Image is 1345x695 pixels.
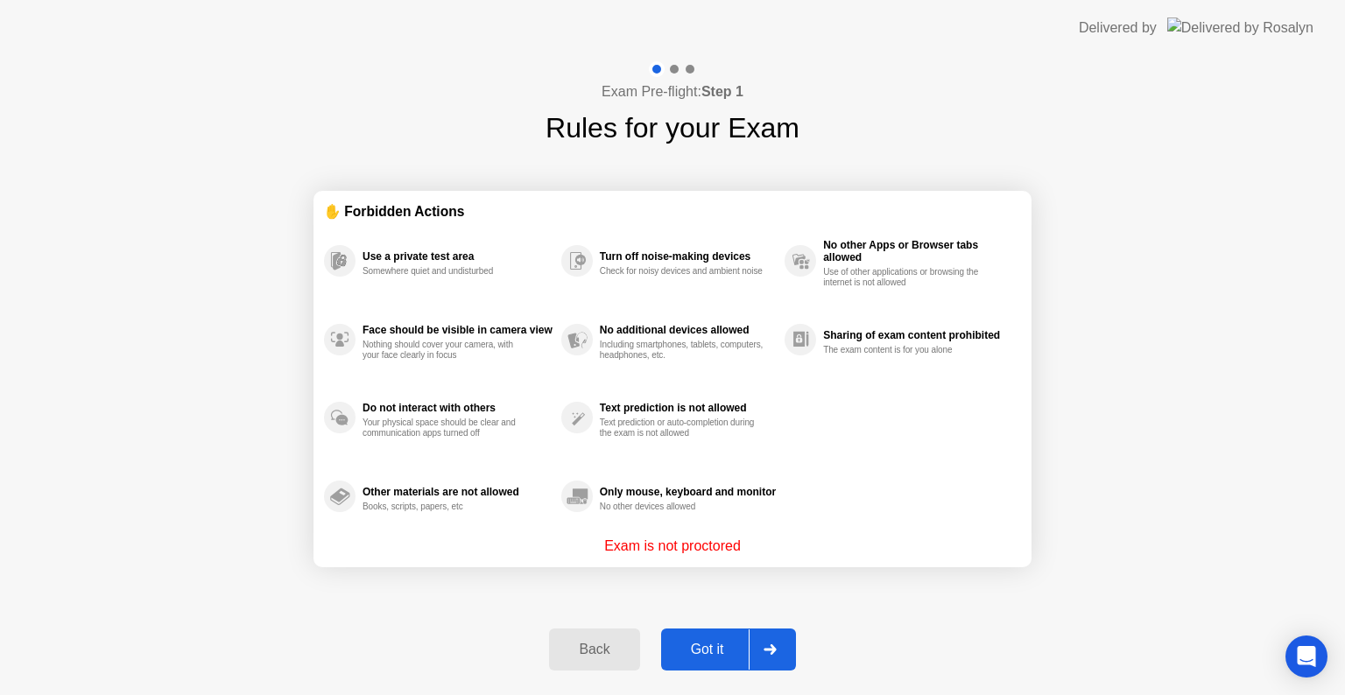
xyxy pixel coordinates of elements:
div: Books, scripts, papers, etc [363,502,528,512]
div: Back [554,642,634,657]
div: Check for noisy devices and ambient noise [600,266,765,277]
h4: Exam Pre-flight: [602,81,743,102]
div: Other materials are not allowed [363,486,553,498]
div: The exam content is for you alone [823,345,989,355]
div: Got it [666,642,749,657]
h1: Rules for your Exam [546,107,799,149]
button: Got it [661,628,796,670]
b: Step 1 [701,84,743,99]
div: Do not interact with others [363,402,553,414]
div: Somewhere quiet and undisturbed [363,266,528,277]
img: Delivered by Rosalyn [1167,18,1313,38]
div: Open Intercom Messenger [1285,635,1327,677]
div: Your physical space should be clear and communication apps turned off [363,418,528,439]
div: Delivered by [1079,18,1157,39]
div: ✋ Forbidden Actions [324,201,1021,221]
div: Turn off noise-making devices [600,250,776,263]
div: Text prediction is not allowed [600,402,776,414]
div: No additional devices allowed [600,324,776,336]
div: Nothing should cover your camera, with your face clearly in focus [363,340,528,361]
button: Back [549,628,639,670]
p: Exam is not proctored [604,536,741,557]
div: No other Apps or Browser tabs allowed [823,239,1012,263]
div: Only mouse, keyboard and monitor [600,486,776,498]
div: Text prediction or auto-completion during the exam is not allowed [600,418,765,439]
div: Face should be visible in camera view [363,324,553,336]
div: Use a private test area [363,250,553,263]
div: Sharing of exam content prohibited [823,329,1012,341]
div: No other devices allowed [600,502,765,512]
div: Use of other applications or browsing the internet is not allowed [823,267,989,288]
div: Including smartphones, tablets, computers, headphones, etc. [600,340,765,361]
